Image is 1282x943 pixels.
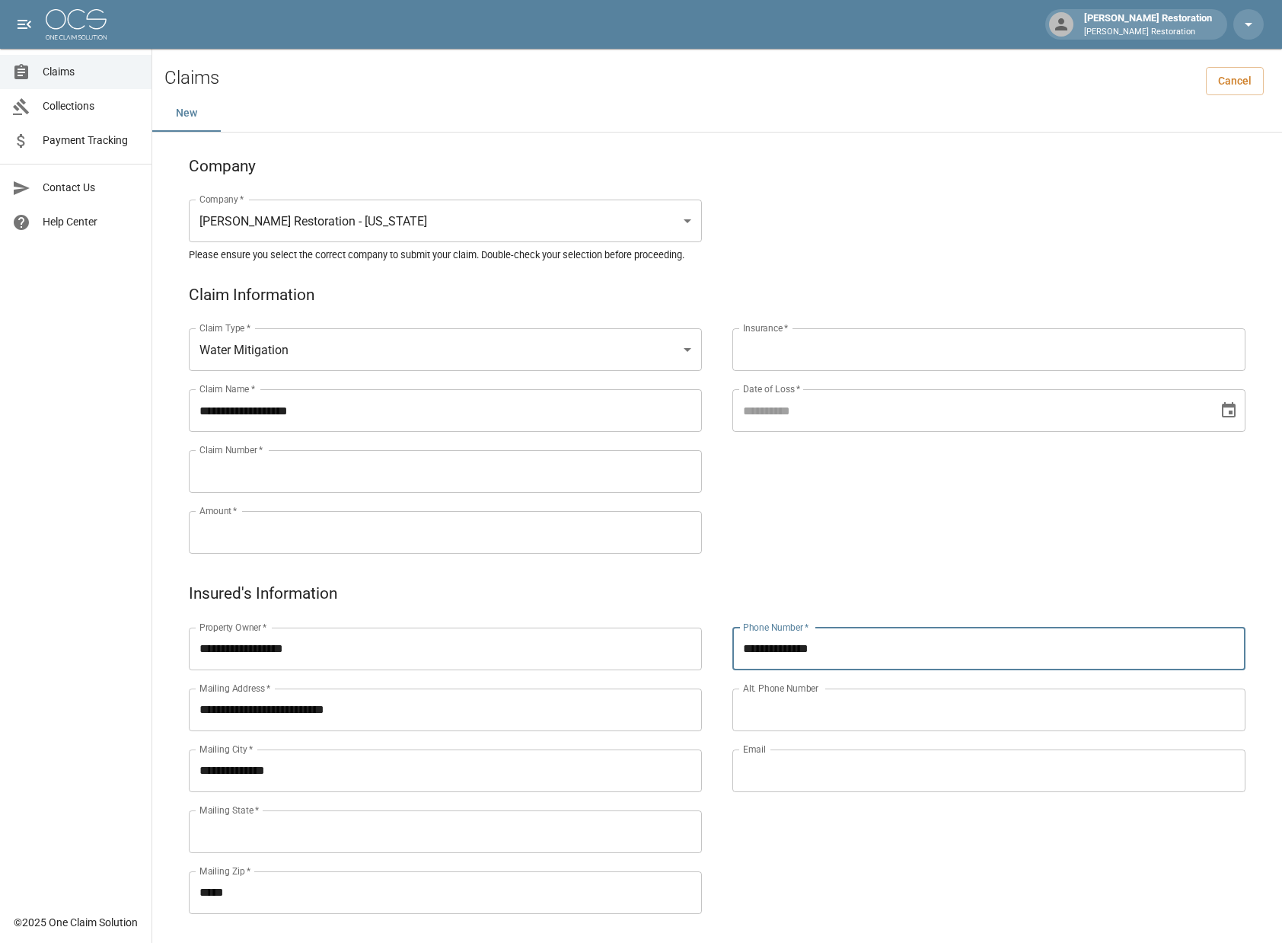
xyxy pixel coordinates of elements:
[189,328,702,371] div: Water Mitigation
[1213,395,1244,426] button: Choose date
[199,193,244,206] label: Company
[199,621,267,634] label: Property Owner
[199,682,270,695] label: Mailing Address
[9,9,40,40] button: open drawer
[199,321,250,334] label: Claim Type
[189,248,1245,261] h5: Please ensure you select the correct company to submit your claim. Double-check your selection be...
[1084,26,1212,39] p: [PERSON_NAME] Restoration
[14,915,138,930] div: © 2025 One Claim Solution
[743,743,766,756] label: Email
[46,9,107,40] img: ocs-logo-white-transparent.png
[43,64,139,80] span: Claims
[1078,11,1218,38] div: [PERSON_NAME] Restoration
[743,382,800,395] label: Date of Loss
[199,804,259,817] label: Mailing State
[743,682,818,695] label: Alt. Phone Number
[43,180,139,196] span: Contact Us
[199,865,251,877] label: Mailing Zip
[199,504,238,517] label: Amount
[743,621,808,634] label: Phone Number
[43,214,139,230] span: Help Center
[152,95,1282,132] div: dynamic tabs
[743,321,788,334] label: Insurance
[164,67,219,89] h2: Claims
[199,743,254,756] label: Mailing City
[152,95,221,132] button: New
[43,98,139,114] span: Collections
[199,443,263,456] label: Claim Number
[189,200,702,242] div: [PERSON_NAME] Restoration - [US_STATE]
[43,133,139,149] span: Payment Tracking
[199,382,255,395] label: Claim Name
[1206,67,1264,95] a: Cancel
